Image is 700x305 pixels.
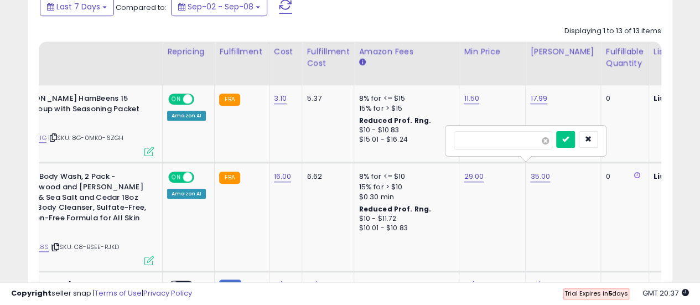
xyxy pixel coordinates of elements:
[307,94,345,104] div: 5.37
[359,172,450,182] div: 8% for <= $10
[11,288,192,299] div: seller snap | |
[359,135,450,144] div: $15.01 - $16.24
[56,1,100,12] span: Last 7 Days
[143,288,192,298] a: Privacy Policy
[359,58,365,68] small: Amazon Fees.
[188,1,253,12] span: Sep-02 - Sep-08
[359,204,431,214] b: Reduced Prof. Rng.
[13,172,147,236] b: Native Body Wash, 2 Pack - Sandelwood and [PERSON_NAME] Butter & Sea Salt and Cedar 18oz Clean Bo...
[530,46,596,58] div: [PERSON_NAME]
[530,93,547,104] a: 17.99
[359,116,431,125] b: Reduced Prof. Rng.
[11,288,51,298] strong: Copyright
[359,104,450,113] div: 15% for > $15
[464,171,484,182] a: 29.00
[359,214,450,224] div: $10 - $11.72
[95,288,142,298] a: Terms of Use
[48,133,123,142] span: | SKU: 8G-0MK0-6ZGH
[167,189,206,199] div: Amazon AI
[359,182,450,192] div: 15% for > $10
[564,289,628,298] span: Trial Expires in days
[274,46,298,58] div: Cost
[274,93,287,104] a: 3.10
[605,172,640,182] div: 0
[307,172,345,182] div: 6.62
[167,111,206,121] div: Amazon AI
[219,46,264,58] div: Fulfillment
[564,26,661,37] div: Displaying 1 to 13 of 13 items
[359,94,450,104] div: 8% for <= $15
[608,289,612,298] b: 5
[274,171,292,182] a: 16.00
[193,95,210,104] span: OFF
[116,2,167,13] span: Compared to:
[219,94,240,106] small: FBA
[193,173,210,182] span: OFF
[307,46,349,69] div: Fulfillment Cost
[169,95,183,104] span: ON
[167,46,210,58] div: Repricing
[642,288,689,298] span: 2025-09-16 20:37 GMT
[359,46,454,58] div: Amazon Fees
[464,93,479,104] a: 11.50
[530,171,550,182] a: 35.00
[605,94,640,104] div: 0
[359,126,450,135] div: $10 - $10.83
[50,242,119,251] span: | SKU: C8-BSEE-RJKD
[169,173,183,182] span: ON
[359,192,450,202] div: $0.30 min
[464,46,521,58] div: Min Price
[219,172,240,184] small: FBA
[605,46,644,69] div: Fulfillable Quantity
[13,94,147,127] b: [PERSON_NAME] HamBeens 15 Bean Soup with Seasoning Packet 20 oz
[359,224,450,233] div: $10.01 - $10.83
